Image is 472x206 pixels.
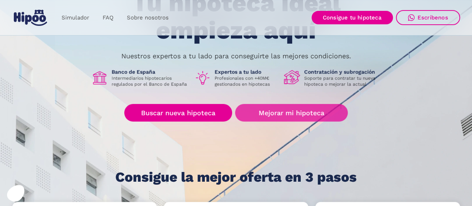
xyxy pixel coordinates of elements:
[112,75,188,87] p: Intermediarios hipotecarios regulados por el Banco de España
[12,7,49,29] a: home
[112,68,188,75] h1: Banco de España
[120,10,175,25] a: Sobre nosotros
[418,14,448,21] div: Escríbenos
[304,68,381,75] h1: Contratación y subrogación
[396,10,460,25] a: Escríbenos
[55,10,96,25] a: Simulador
[215,68,278,75] h1: Expertos a tu lado
[124,104,232,122] a: Buscar nueva hipoteca
[312,11,393,24] a: Consigue tu hipoteca
[215,75,278,87] p: Profesionales con +40M€ gestionados en hipotecas
[121,53,351,59] p: Nuestros expertos a tu lado para conseguirte las mejores condiciones.
[304,75,381,87] p: Soporte para contratar tu nueva hipoteca o mejorar la actual
[115,170,357,185] h1: Consigue la mejor oferta en 3 pasos
[235,104,347,122] a: Mejorar mi hipoteca
[96,10,120,25] a: FAQ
